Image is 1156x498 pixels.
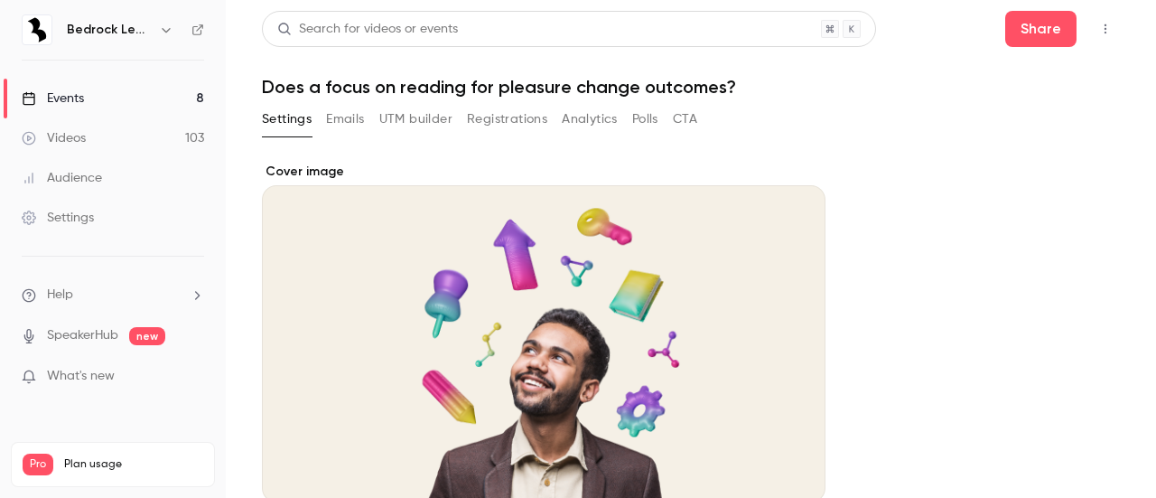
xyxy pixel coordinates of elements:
div: Events [22,89,84,108]
div: Search for videos or events [277,20,458,39]
iframe: Noticeable Trigger [182,369,204,385]
a: SpeakerHub [47,326,118,345]
button: CTA [673,105,697,134]
span: Pro [23,454,53,475]
span: Help [47,286,73,305]
button: Emails [326,105,364,134]
label: Cover image [262,163,825,181]
button: Share [1005,11,1077,47]
div: Videos [22,129,86,147]
span: new [129,327,165,345]
button: Registrations [467,105,547,134]
li: help-dropdown-opener [22,286,204,305]
div: Audience [22,169,102,187]
h1: Does a focus on reading for pleasure change outcomes? [262,76,1120,98]
img: Bedrock Learning [23,15,51,44]
button: Polls [632,105,658,134]
span: What's new [47,367,115,386]
button: UTM builder [379,105,452,134]
h6: Bedrock Learning [67,21,152,39]
div: Settings [22,209,94,227]
button: Settings [262,105,312,134]
span: Plan usage [64,457,203,472]
button: Analytics [562,105,618,134]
